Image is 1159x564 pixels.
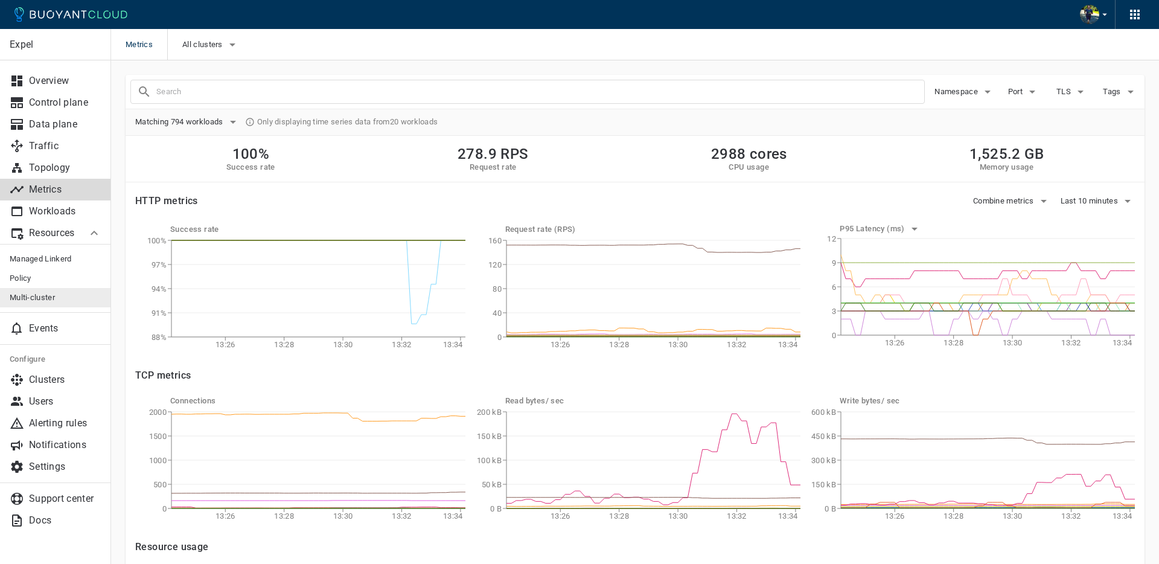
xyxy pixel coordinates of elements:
p: Clusters [29,374,101,386]
p: Expel [10,39,101,51]
p: Control plane [29,97,101,109]
tspan: 13:26 [551,511,570,521]
h5: Connections [170,396,465,406]
button: Combine metrics [973,192,1051,210]
p: Docs [29,514,101,527]
tspan: 0 B [490,504,502,513]
p: Data plane [29,118,101,130]
button: Namespace [934,83,995,101]
tspan: 200 kB [477,408,502,417]
p: Metrics [29,184,101,196]
tspan: 160 [488,236,502,245]
h5: Write bytes / sec [840,396,1135,406]
h4: Resource usage [135,541,1135,553]
tspan: 13:26 [885,511,905,521]
tspan: 13:34 [778,340,798,349]
tspan: 13:34 [1113,338,1132,347]
tspan: 9 [832,258,836,268]
h5: CPU usage [711,162,787,172]
h5: P95 Latency (ms) [840,224,907,234]
tspan: 120 [488,260,502,269]
tspan: 13:30 [333,340,353,349]
span: Matching 794 workloads [135,117,226,127]
button: P95 Latency (ms) [840,220,921,238]
tspan: 13:30 [333,511,353,521]
tspan: 88% [152,333,167,342]
tspan: 100% [147,236,167,245]
tspan: 13:30 [1003,338,1023,347]
tspan: 13:30 [668,511,688,521]
tspan: 13:32 [1062,338,1082,347]
input: Search [156,83,924,100]
tspan: 13:28 [609,340,629,349]
span: Metrics [126,29,167,60]
tspan: 600 kB [812,408,837,417]
tspan: 13:32 [727,511,747,521]
h2: 278.9 RPS [458,146,529,162]
tspan: 13:28 [609,511,629,521]
tspan: 13:28 [274,511,294,521]
tspan: 13:28 [944,338,964,347]
h5: Success rate [226,162,275,172]
tspan: 13:26 [216,511,235,521]
h4: TCP metrics [135,370,1135,382]
tspan: 1000 [149,456,167,465]
tspan: 91% [152,309,167,318]
span: Tags [1103,87,1123,97]
p: Alerting rules [29,417,101,429]
tspan: 97% [152,260,167,269]
img: Bjorn Stange [1080,5,1099,24]
p: Support center [29,493,101,505]
p: Workloads [29,205,101,217]
tspan: 13:28 [944,511,964,521]
span: Managed Linkerd [10,254,101,264]
button: Last 10 minutes [1061,192,1135,210]
tspan: 3 [832,307,836,316]
tspan: 100 kB [477,456,502,465]
h5: Configure [10,354,101,364]
h5: Request rate (RPS) [505,225,800,234]
tspan: 0 [832,331,836,340]
button: Port [1004,83,1043,101]
tspan: 13:34 [1113,511,1132,521]
h5: Memory usage [969,162,1044,172]
tspan: 13:26 [885,338,905,347]
tspan: 300 kB [812,456,837,465]
tspan: 2000 [149,408,167,417]
p: Resources [29,227,77,239]
h2: 100% [226,146,275,162]
tspan: 50 kB [481,480,502,489]
tspan: 0 [162,504,167,513]
tspan: 12 [828,234,837,243]
h2: 1,525.2 GB [969,146,1044,162]
span: Policy [10,274,101,283]
p: Events [29,322,101,335]
tspan: 13:26 [216,340,235,349]
tspan: 150 kB [812,480,837,489]
p: Topology [29,162,101,174]
h4: HTTP metrics [135,195,198,207]
h5: Request rate [458,162,529,172]
tspan: 13:30 [668,340,688,349]
tspan: 13:32 [727,340,747,349]
button: Tags [1101,83,1140,101]
tspan: 1500 [149,432,167,441]
button: TLS [1053,83,1091,101]
tspan: 0 [497,333,501,342]
span: TLS [1056,87,1073,97]
span: All clusters [182,40,225,50]
tspan: 13:34 [778,511,798,521]
button: All clusters [182,36,240,54]
span: Last 10 minutes [1061,196,1121,206]
p: Notifications [29,439,101,451]
span: Combine metrics [973,196,1036,206]
p: Overview [29,75,101,87]
h5: Read bytes / sec [505,396,800,406]
tspan: 13:34 [443,340,463,349]
tspan: 94% [152,284,167,293]
tspan: 13:32 [392,340,412,349]
tspan: 150 kB [477,432,502,441]
tspan: 40 [493,309,502,318]
tspan: 0 B [825,504,836,513]
tspan: 13:26 [551,340,570,349]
